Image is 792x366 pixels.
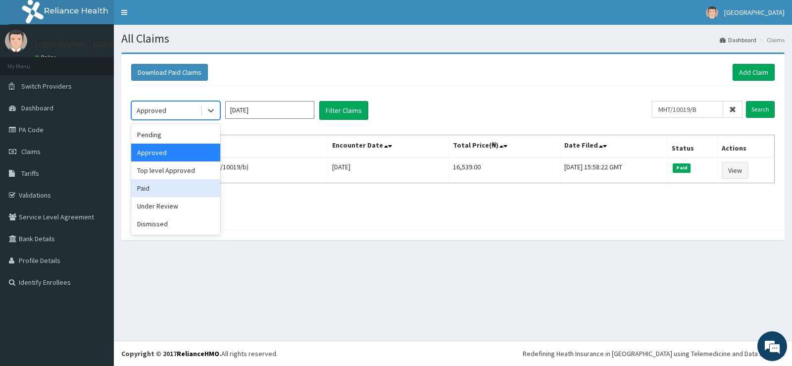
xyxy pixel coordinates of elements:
div: Redefining Heath Insurance in [GEOGRAPHIC_DATA] using Telemedicine and Data Science! [523,349,785,359]
td: Ohimai [PERSON_NAME] (mht/10019/b) [132,157,328,183]
div: Chat with us now [51,55,166,68]
a: Dashboard [720,36,756,44]
h1: All Claims [121,32,785,45]
th: Status [668,135,718,158]
div: Approved [137,105,166,115]
input: Select Month and Year [225,101,314,119]
a: RelianceHMO [177,349,219,358]
strong: Copyright © 2017 . [121,349,221,358]
td: [DATE] [328,157,448,183]
textarea: Type your message and hit 'Enter' [5,253,189,288]
span: Tariffs [21,169,39,178]
td: [DATE] 15:58:22 GMT [560,157,667,183]
div: Paid [131,179,220,197]
div: Pending [131,126,220,144]
div: Minimize live chat window [162,5,186,29]
img: User Image [5,30,27,52]
span: Paid [673,163,691,172]
input: Search [746,101,775,118]
footer: All rights reserved. [114,341,792,366]
li: Claims [757,36,785,44]
p: [GEOGRAPHIC_DATA] [35,40,116,49]
span: Dashboard [21,104,53,112]
img: d_794563401_company_1708531726252_794563401 [18,50,40,74]
th: Date Filed [560,135,667,158]
div: Approved [131,144,220,161]
td: 16,539.00 [448,157,560,183]
div: Top level Approved [131,161,220,179]
a: Online [35,54,58,61]
th: Actions [717,135,774,158]
img: User Image [706,6,718,19]
div: Dismissed [131,215,220,233]
button: Filter Claims [319,101,368,120]
th: Name [132,135,328,158]
button: Download Paid Claims [131,64,208,81]
th: Total Price(₦) [448,135,560,158]
a: Add Claim [733,64,775,81]
div: Under Review [131,197,220,215]
input: Search by HMO ID [652,101,723,118]
span: [GEOGRAPHIC_DATA] [724,8,785,17]
span: Claims [21,147,41,156]
th: Encounter Date [328,135,448,158]
a: View [722,162,748,179]
span: Switch Providers [21,82,72,91]
span: We're online! [57,116,137,216]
